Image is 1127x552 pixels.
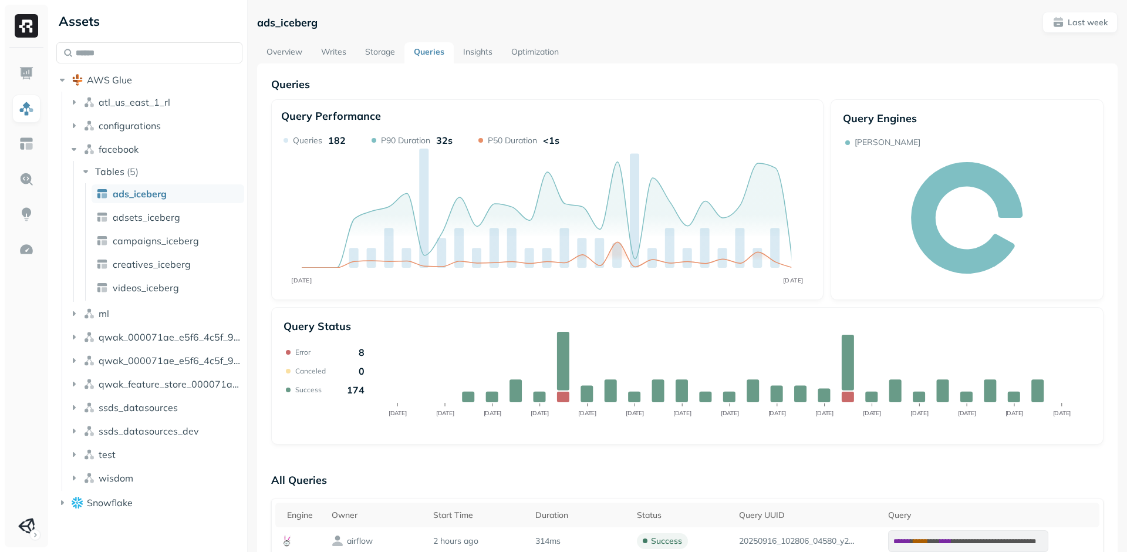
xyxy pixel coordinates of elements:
[99,331,243,343] span: qwak_000071ae_e5f6_4c5f_97ab_2b533d00d294_analytics_data
[83,402,95,413] img: namespace
[19,101,34,116] img: Assets
[535,510,625,521] div: Duration
[271,78,1104,91] p: Queries
[68,328,243,346] button: qwak_000071ae_e5f6_4c5f_97ab_2b533d00d294_analytics_data
[83,308,95,319] img: namespace
[281,109,381,123] p: Query Performance
[68,116,243,135] button: configurations
[381,135,430,146] p: P90 Duration
[1068,17,1108,28] p: Last week
[99,96,170,108] span: atl_us_east_1_rl
[295,385,322,394] p: Success
[56,70,242,89] button: AWS Glue
[96,188,108,200] img: table
[739,510,876,521] div: Query UUID
[68,140,243,159] button: facebook
[83,425,95,437] img: namespace
[96,282,108,294] img: table
[433,510,523,521] div: Start Time
[1052,409,1071,417] tspan: [DATE]
[127,166,139,177] p: ( 5 )
[651,536,682,547] p: success
[284,319,351,333] p: Query Status
[92,208,244,227] a: adsets_iceberg
[257,42,312,63] a: Overview
[99,355,243,366] span: qwak_000071ae_e5f6_4c5f_97ab_2b533d00d294_analytics_data_view
[768,409,786,417] tspan: [DATE]
[68,398,243,417] button: ssds_datasources
[56,12,242,31] div: Assets
[83,472,95,484] img: namespace
[92,255,244,274] a: creatives_iceberg
[332,510,421,521] div: Owner
[257,16,318,29] p: ads_iceberg
[113,211,180,223] span: adsets_iceberg
[99,449,116,460] span: test
[113,258,191,270] span: creatives_iceberg
[404,42,454,63] a: Queries
[99,425,199,437] span: ssds_datasources_dev
[68,93,243,112] button: atl_us_east_1_rl
[389,409,407,417] tspan: [DATE]
[113,235,199,247] span: campaigns_iceberg
[19,66,34,81] img: Dashboard
[19,136,34,152] img: Asset Explorer
[312,42,356,63] a: Writes
[359,365,365,377] p: 0
[673,409,691,417] tspan: [DATE]
[96,211,108,223] img: table
[454,42,502,63] a: Insights
[535,536,561,547] p: 314ms
[488,135,537,146] p: P50 Duration
[72,74,83,86] img: root
[433,536,523,547] p: 2 hours ago
[328,134,346,146] p: 182
[347,384,365,396] p: 174
[83,378,95,390] img: namespace
[543,134,559,146] p: <1s
[80,162,244,181] button: Tables(5)
[295,348,311,356] p: Error
[87,497,133,509] span: Snowflake
[99,378,243,390] span: qwak_feature_store_000071ae_e5f6_4c5f_97ab_2b533d00d294
[783,277,804,284] tspan: [DATE]
[92,231,244,250] a: campaigns_iceberg
[56,493,242,512] button: Snowflake
[113,188,167,200] span: ads_iceberg
[96,258,108,270] img: table
[87,74,132,86] span: AWS Glue
[68,469,243,487] button: wisdom
[92,278,244,297] a: videos_iceberg
[68,304,243,323] button: ml
[83,331,95,343] img: namespace
[96,235,108,247] img: table
[910,409,929,417] tspan: [DATE]
[502,42,568,63] a: Optimization
[578,409,596,417] tspan: [DATE]
[888,510,1094,521] div: Query
[68,375,243,393] button: qwak_feature_store_000071ae_e5f6_4c5f_97ab_2b533d00d294
[815,409,834,417] tspan: [DATE]
[83,96,95,108] img: namespace
[19,242,34,257] img: Optimization
[359,346,365,358] p: 8
[295,366,326,375] p: Canceled
[356,42,404,63] a: Storage
[92,184,244,203] a: ads_iceberg
[18,518,35,534] img: Unity
[68,351,243,370] button: qwak_000071ae_e5f6_4c5f_97ab_2b533d00d294_analytics_data_view
[293,135,322,146] p: Queries
[99,120,161,132] span: configurations
[721,409,739,417] tspan: [DATE]
[626,409,644,417] tspan: [DATE]
[739,536,856,547] p: 20250916_102806_04580_y2xyc
[19,207,34,222] img: Insights
[68,422,243,440] button: ssds_datasources_dev
[292,277,312,284] tspan: [DATE]
[287,510,320,521] div: Engine
[83,143,95,155] img: namespace
[1005,409,1024,417] tspan: [DATE]
[855,137,920,148] p: [PERSON_NAME]
[15,14,38,38] img: Ryft
[436,134,453,146] p: 32s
